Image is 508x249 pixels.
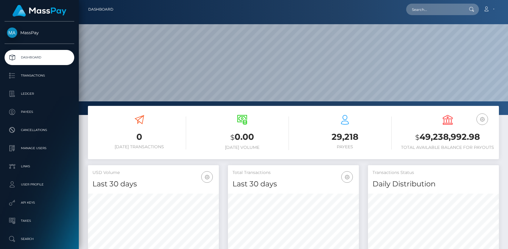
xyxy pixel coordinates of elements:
[232,179,354,189] h4: Last 30 days
[7,107,72,116] p: Payees
[5,213,74,228] a: Taxes
[7,53,72,62] p: Dashboard
[232,170,354,176] h5: Total Transactions
[92,144,186,149] h6: [DATE] Transactions
[7,198,72,207] p: API Keys
[5,86,74,101] a: Ledger
[5,231,74,247] a: Search
[230,133,235,142] small: $
[92,179,214,189] h4: Last 30 days
[7,89,72,98] p: Ledger
[401,131,494,143] h3: 49,238,992.98
[7,126,72,135] p: Cancellations
[12,5,66,17] img: MassPay Logo
[298,131,392,143] h3: 29,218
[5,141,74,156] a: Manage Users
[401,145,494,150] h6: Total Available Balance for Payouts
[7,180,72,189] p: User Profile
[5,123,74,138] a: Cancellations
[406,4,463,15] input: Search...
[5,104,74,120] a: Payees
[5,195,74,210] a: API Keys
[88,3,113,16] a: Dashboard
[5,159,74,174] a: Links
[92,131,186,143] h3: 0
[5,177,74,192] a: User Profile
[5,68,74,83] a: Transactions
[7,162,72,171] p: Links
[5,50,74,65] a: Dashboard
[7,216,72,225] p: Taxes
[7,28,17,38] img: MassPay
[7,71,72,80] p: Transactions
[373,179,494,189] h4: Daily Distribution
[7,144,72,153] p: Manage Users
[7,234,72,244] p: Search
[298,144,392,149] h6: Payees
[373,170,494,176] h5: Transactions Status
[92,170,214,176] h5: USD Volume
[5,30,74,35] span: MassPay
[415,133,419,142] small: $
[195,131,289,143] h3: 0.00
[195,145,289,150] h6: [DATE] Volume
